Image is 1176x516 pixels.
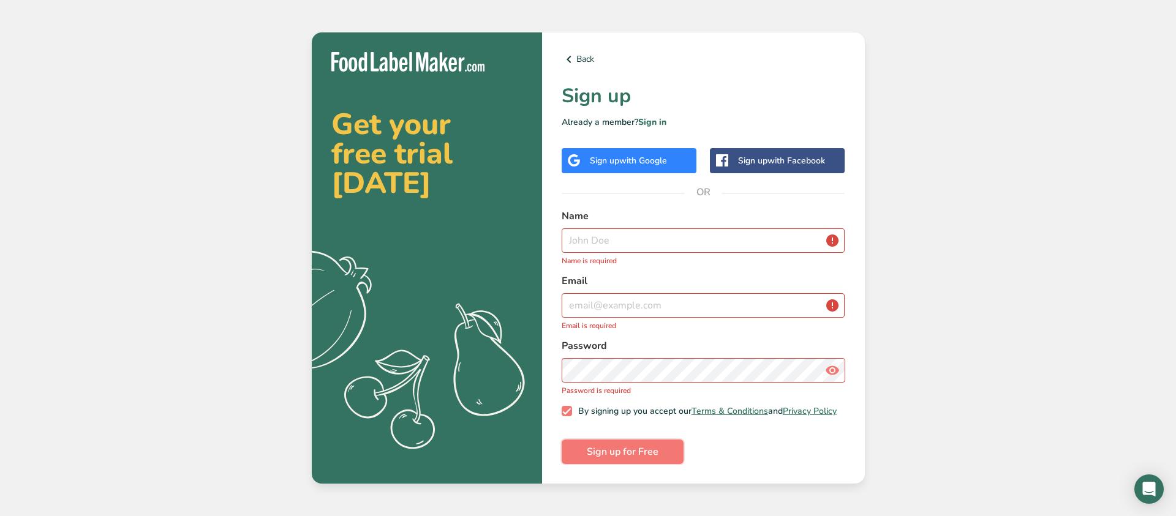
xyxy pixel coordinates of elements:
[562,293,845,318] input: email@example.com
[562,52,845,67] a: Back
[562,209,845,223] label: Name
[562,320,845,331] p: Email is required
[685,174,722,211] span: OR
[562,255,845,266] p: Name is required
[562,439,684,464] button: Sign up for Free
[562,338,845,353] label: Password
[587,444,658,459] span: Sign up for Free
[331,110,522,198] h2: Get your free trial [DATE]
[767,155,825,166] span: with Facebook
[783,405,837,417] a: Privacy Policy
[331,52,484,72] img: Food Label Maker
[638,116,666,128] a: Sign in
[562,116,845,129] p: Already a member?
[562,385,845,396] p: Password is required
[590,154,667,167] div: Sign up
[562,228,845,253] input: John Doe
[692,405,768,417] a: Terms & Conditions
[562,81,845,111] h1: Sign up
[619,155,667,166] span: with Google
[738,154,825,167] div: Sign up
[562,274,845,288] label: Email
[572,406,837,417] span: By signing up you accept our and
[1134,474,1164,504] div: Open Intercom Messenger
